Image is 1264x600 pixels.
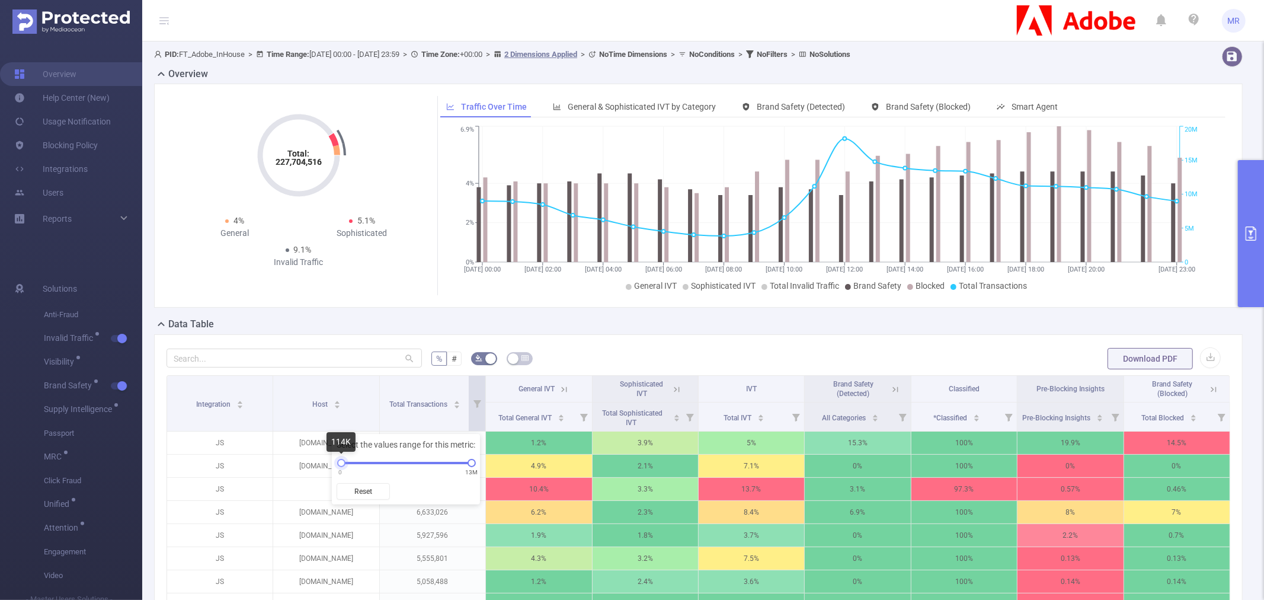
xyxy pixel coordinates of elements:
p: 19.9% [1017,432,1123,454]
p: 3.2% [593,547,698,570]
span: > [245,50,256,59]
tspan: [DATE] 16:00 [947,266,984,273]
a: Blocking Policy [14,133,98,157]
span: Invalid Traffic [44,334,97,342]
span: Brand Safety (Detected) [833,380,873,398]
i: Filter menu [1000,403,1017,431]
p: 5,058,488 [380,570,485,593]
span: Attention [44,524,82,532]
span: Passport [44,422,142,445]
p: 5% [699,432,804,454]
i: Filter menu [575,403,592,431]
p: 2.1% [593,455,698,477]
i: icon: caret-up [1097,413,1103,416]
div: Sophisticated [299,227,426,240]
div: Sort [334,399,341,406]
tspan: 5M [1185,225,1194,232]
tspan: [DATE] 06:00 [645,266,681,273]
span: Brand Safety [44,381,96,390]
tspan: [DATE] 12:00 [826,266,863,273]
span: # [452,354,457,363]
tspan: 227,704,516 [276,157,322,167]
span: Reports [43,214,72,224]
span: IVT [746,385,757,393]
span: Brand Safety (Blocked) [886,102,971,111]
p: 2.4% [593,570,698,593]
tspan: 2% [466,219,474,227]
tspan: [DATE] 00:00 [464,266,501,273]
span: Total Sophisticated IVT [602,409,663,427]
a: Usage Notification [14,110,111,133]
div: Sort [973,413,980,420]
span: Anti-Fraud [44,303,142,327]
p: 100% [911,455,1017,477]
i: icon: user [154,50,165,58]
tspan: 0 [1185,258,1188,266]
i: icon: caret-up [334,399,340,403]
p: 1.2% [486,570,591,593]
a: Overview [14,62,76,86]
tspan: [DATE] 14:00 [887,266,923,273]
p: [DOMAIN_NAME] [273,432,379,454]
a: Reports [43,207,72,231]
tspan: [DATE] 04:00 [585,266,622,273]
span: General & Sophisticated IVT by Category [568,102,716,111]
i: Filter menu [1213,403,1230,431]
span: % [436,354,442,363]
div: 114K [327,432,356,452]
i: icon: caret-down [872,417,878,420]
p: 4.3% [486,547,591,570]
b: No Solutions [809,50,850,59]
i: icon: caret-up [558,413,564,416]
u: 2 Dimensions Applied [504,50,577,59]
p: [DOMAIN_NAME] [273,524,379,547]
tspan: [DATE] 08:00 [705,266,742,273]
i: icon: caret-up [758,413,764,416]
i: Filter menu [1107,403,1124,431]
span: Traffic Over Time [461,102,527,111]
span: > [577,50,588,59]
p: 6.9% [805,501,910,524]
tspan: 10M [1185,191,1198,199]
i: icon: caret-down [1191,417,1197,420]
i: icon: caret-down [673,417,680,420]
p: 5,927,596 [380,524,485,547]
span: Total Transactions [959,281,1027,291]
p: 14.5% [1124,432,1230,454]
i: Filter menu [788,403,804,431]
span: > [667,50,679,59]
i: icon: caret-down [454,404,460,407]
p: [DOMAIN_NAME] [273,547,379,570]
p: JS [167,455,273,477]
span: Blocked [916,281,945,291]
i: icon: caret-up [1191,413,1197,416]
i: icon: caret-down [334,404,340,407]
i: icon: caret-down [558,417,564,420]
span: Unified [44,500,73,508]
a: Help Center (New) [14,86,110,110]
p: 0.13% [1017,547,1123,570]
p: 100% [911,432,1017,454]
i: icon: caret-down [758,417,764,420]
h2: Overview [168,67,208,81]
p: 3.1% [805,478,910,500]
div: Sort [1190,413,1197,420]
p: 2.3% [593,501,698,524]
span: General IVT [519,385,555,393]
p: 0.13% [1124,547,1230,570]
span: Visibility [44,358,78,366]
span: Total General IVT [498,414,553,422]
span: MRC [44,452,66,461]
p: JS [167,524,273,547]
i: icon: caret-down [1097,417,1103,420]
span: Supply Intelligence [44,405,116,413]
div: Select the values range for this metric: [332,434,480,505]
p: JS [167,478,273,500]
a: Users [14,181,63,205]
i: icon: table [521,355,529,362]
p: 0.14% [1017,570,1123,593]
p: 6.2% [486,501,591,524]
p: 97.3% [911,478,1017,500]
span: 5.1% [357,216,375,225]
span: Host [312,400,329,408]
